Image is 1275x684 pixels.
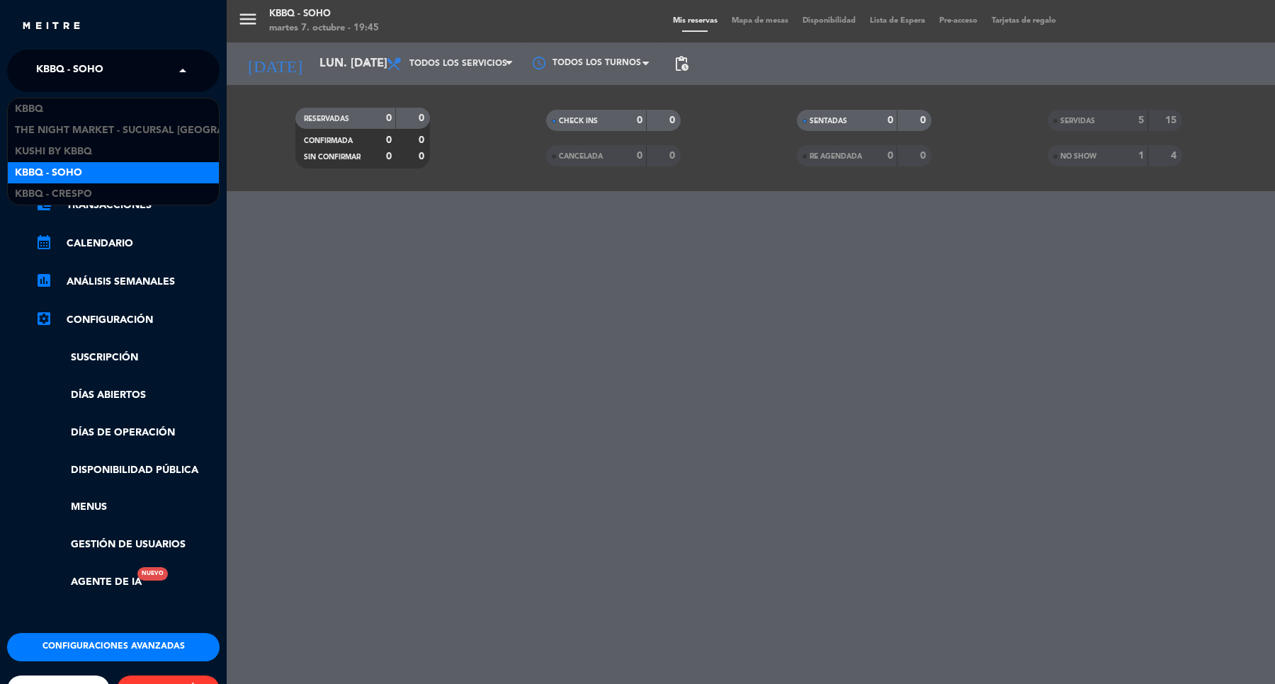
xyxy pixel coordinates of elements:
a: Configuración [35,312,220,329]
i: assessment [35,272,52,289]
a: Gestión de usuarios [35,537,220,553]
span: Kbbq - Crespo [15,186,92,203]
a: account_balance_walletTransacciones [35,197,220,214]
div: Nuevo [137,567,168,581]
span: Kbbq - Soho [15,165,82,181]
a: Días de Operación [35,425,220,441]
a: Días abiertos [35,387,220,404]
a: Suscripción [35,350,220,366]
a: assessmentANÁLISIS SEMANALES [35,273,220,290]
img: MEITRE [21,21,81,32]
span: Kushi by KBBQ [15,144,92,160]
span: KBBQ [15,101,43,118]
a: Disponibilidad pública [35,462,220,479]
i: calendar_month [35,234,52,251]
a: Agente de IANuevo [35,574,142,591]
span: The Night Market - Sucursal [GEOGRAPHIC_DATA] [15,122,282,139]
button: Configuraciones avanzadas [7,633,220,661]
span: Kbbq - Soho [36,56,103,86]
i: settings_applications [35,310,52,327]
a: calendar_monthCalendario [35,235,220,252]
a: Menus [35,499,220,515]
